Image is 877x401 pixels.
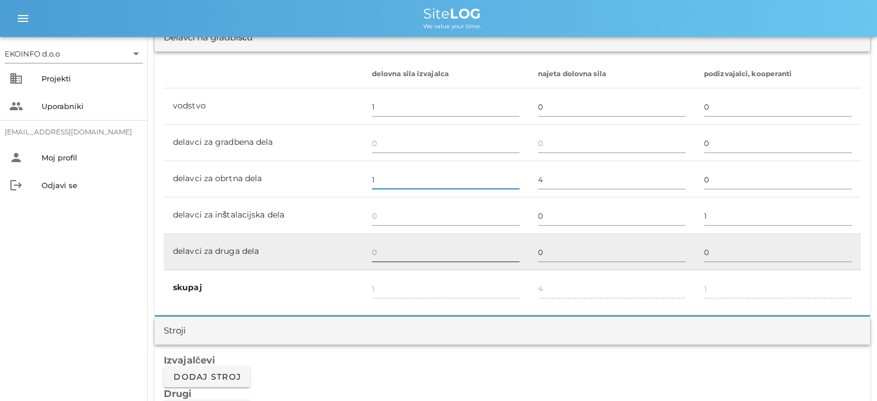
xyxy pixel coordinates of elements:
i: arrow_drop_down [129,47,143,61]
input: 0 [704,98,852,116]
input: 0 [538,98,686,116]
div: Moj profil [42,153,138,162]
td: delavci za druga dela [164,234,363,270]
td: delavci za obrtna dela [164,161,363,197]
td: delavci za gradbena dela [164,125,363,161]
input: 0 [372,207,520,225]
div: Uporabniki [42,102,138,111]
i: person [9,151,23,164]
td: vodstvo [164,88,363,125]
input: 0 [704,134,852,152]
button: Dodaj stroj [164,366,250,387]
i: logout [9,178,23,192]
b: skupaj [173,282,202,293]
input: 0 [538,207,686,225]
input: 0 [372,98,520,116]
input: 0 [372,243,520,261]
span: Site [423,5,481,22]
th: delovna sila izvajalca [363,61,529,88]
th: najeta dolovna sila [529,61,695,88]
td: delavci za inštalacijska dela [164,197,363,234]
span: Dodaj stroj [173,372,241,382]
div: EKOINFO d.o.o [5,48,60,59]
div: EKOINFO d.o.o [5,44,143,63]
input: 0 [372,134,520,152]
input: 0 [538,243,686,261]
div: Projekti [42,74,138,83]
h3: Izvajalčevi [164,354,861,366]
input: 0 [704,243,852,261]
i: menu [16,12,30,25]
input: 0 [704,207,852,225]
div: Delavci na gradbišču [164,31,253,44]
div: Odjavi se [42,181,138,190]
span: We value your time. [423,23,481,30]
th: podizvajalci, kooperanti [695,61,861,88]
h3: Drugi [164,387,861,400]
div: Pripomoček za klepet [819,346,877,401]
iframe: Chat Widget [819,346,877,401]
input: 0 [372,170,520,189]
i: business [9,72,23,85]
div: Stroji [164,324,186,338]
input: 0 [538,170,686,189]
b: LOG [450,5,481,22]
input: 0 [704,170,852,189]
input: 0 [538,134,686,152]
i: people [9,99,23,113]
